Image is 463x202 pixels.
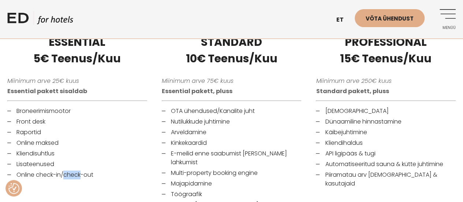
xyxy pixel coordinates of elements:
[316,107,456,115] li: [DEMOGRAPHIC_DATA]
[316,87,389,95] strong: Standard pakett, pluss
[316,128,456,137] li: Käibejuhtimine
[162,87,232,95] strong: Essential pakett, pluss
[333,11,355,29] a: et
[7,77,79,85] em: Miinimum arve 25€ kuus
[162,107,302,115] li: OTA ühendused/Kanalite juht
[162,149,302,167] li: E-meilid enne saabumist [PERSON_NAME] lahkumist
[316,117,456,126] li: Dünaamiline hinnastamine
[7,149,147,158] li: Kliendisuhtlus
[7,160,147,169] li: Lisateenused
[162,117,302,126] li: Nutilukkude juhtimine
[162,139,302,147] li: Kinkekaardid
[316,149,456,158] li: API ligipääs & tugi
[436,26,456,30] span: Menüü
[7,107,147,115] li: Broneerimismootor
[162,179,302,188] li: Majapidamine
[436,9,456,29] a: Menüü
[162,190,302,199] li: Töögraafik
[355,9,425,27] a: Võta ühendust
[7,87,87,95] strong: Essential pakett sisaldab
[316,34,456,67] h3: PROFESSIONAL 15€ Teenus/Kuu
[316,139,456,147] li: Kliendihaldus
[316,160,456,169] li: Automatiseeritud sauna & kütte juhtimine
[7,128,147,137] li: Raportid
[316,77,391,85] em: Miinimum arve 250€ kuus
[8,183,19,194] button: Nõusolekueelistused
[7,117,147,126] li: Front desk
[162,169,302,177] li: Multi-property booking engine
[7,139,147,147] li: Online maksed
[7,170,147,179] li: Online check-in/check-out
[162,34,302,67] h3: STANDARD 10€ Teenus/Kuu
[162,128,302,137] li: Arveldamine
[7,11,73,29] a: ED HOTELS
[316,170,456,188] li: Piiramatau arv [DEMOGRAPHIC_DATA] & kasutajaid
[8,183,19,194] img: Revisit consent button
[7,34,147,67] h3: ESSENTIAL 5€ Teenus/Kuu
[162,77,234,85] em: Miinimum arve 75€ kuus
